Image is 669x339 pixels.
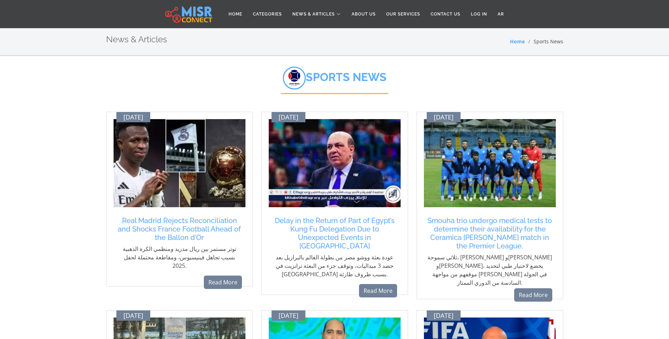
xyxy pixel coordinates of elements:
[114,119,245,207] img: شعار الكرة الذهبية وخلفه لاعب ريال مدريد فينيسيوس جونيور
[248,7,287,21] a: Categories
[381,7,425,21] a: Our Services
[514,288,552,302] a: Read More
[427,216,552,250] a: Smouha trio undergo medical tests to determine their availability for the Ceramica [PERSON_NAME] ...
[223,7,248,21] a: Home
[424,119,556,207] img: الهاني سليمان وبادجي وأمادي خلال تدريبات سموحة قبل مباراة سيراميكا
[427,253,552,287] p: ثلاثي سموحة، [PERSON_NAME] و[PERSON_NAME] و[PERSON_NAME]، يخضع لاختبار طبي لتحديد موقفهم من مواجه...
[165,5,212,23] img: main.misr_connect
[283,67,306,90] img: 6ID61bWmfYNJ38VrOyMM.png
[106,35,167,45] h2: News & Articles
[287,7,346,21] a: News & Articles
[269,119,401,207] img: بعثة منتخب مصر للووشو كونغ فو في مطار القاهرة بعد العودة من بطولة العالم بالبرازيل
[123,113,143,121] span: [DATE]
[292,11,335,17] span: News & Articles
[425,7,466,21] a: Contact Us
[279,113,298,121] span: [DATE]
[123,312,143,320] span: [DATE]
[281,67,388,94] h2: Sports News
[492,7,509,21] a: AR
[359,284,397,297] a: Read More
[204,276,242,289] a: Read More
[117,216,242,242] a: Real Madrid Rejects Reconciliation and Shocks France Football Ahead of the Ballon d’Or
[272,216,397,250] a: Delay in the Return of Part of Egypt’s Kung Fu Delegation Due to Unexpected Events in [GEOGRAPHIC...
[346,7,381,21] a: About Us
[525,38,563,45] li: Sports News
[466,7,492,21] a: Log in
[434,113,454,121] span: [DATE]
[510,38,525,45] a: Home
[272,253,397,278] p: عودة بعثة ووشو مصر من بطولة العالم بالبرازيل بعد حصد 3 ميداليات، وتوقف جزء من البعثة ترانزيت في [...
[117,245,242,270] p: توتر مستمر بين ريال مدريد ومنظمي الكرة الذهبية بسبب تجاهل فينيسيوس، ومقاطعة محتملة لحفل 2025.
[279,312,298,320] span: [DATE]
[434,312,454,320] span: [DATE]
